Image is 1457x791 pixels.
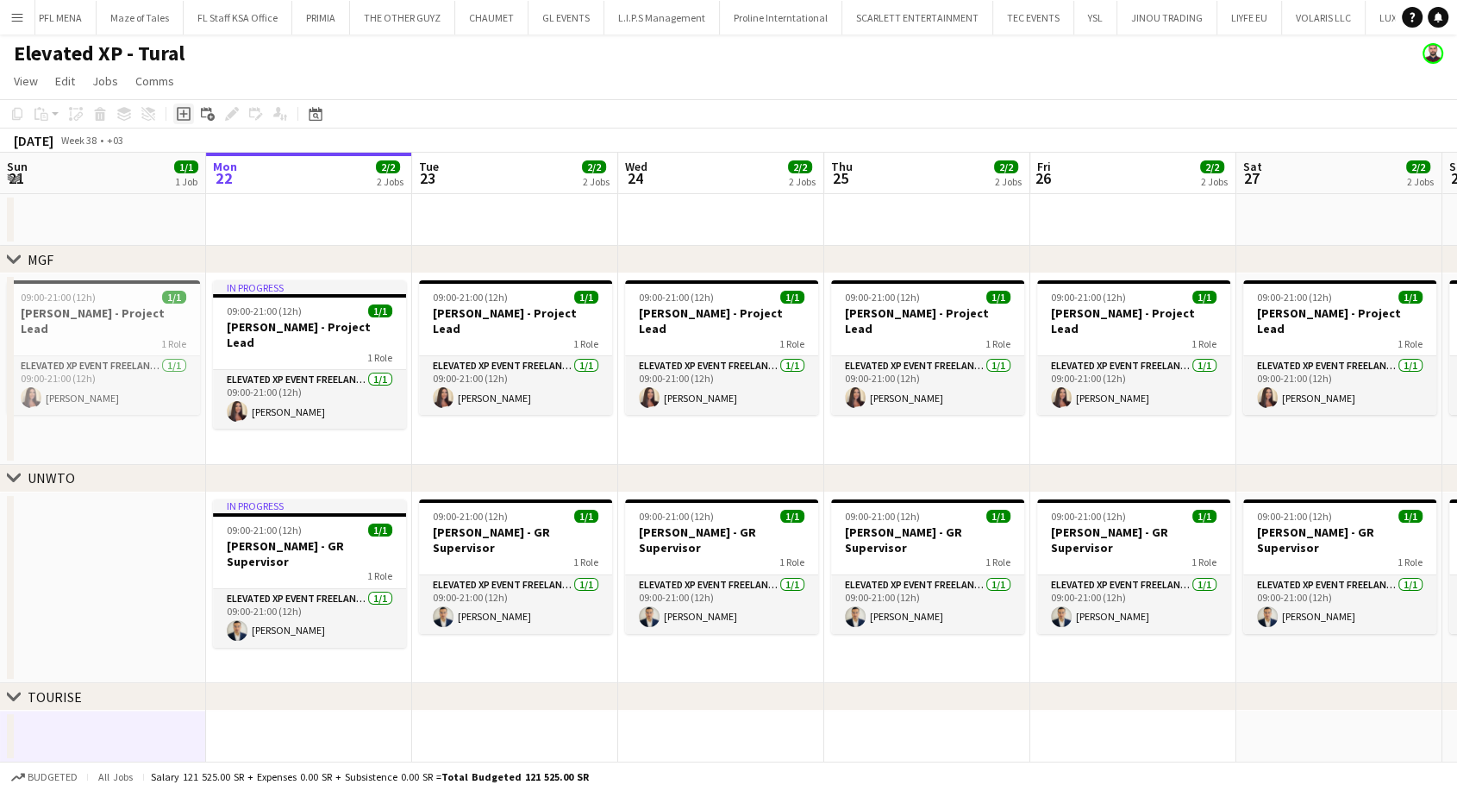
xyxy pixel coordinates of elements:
[455,1,528,35] button: CHAUMET
[831,575,1024,634] app-card-role: Elevated XP Event Freelancer1/109:00-21:00 (12h)[PERSON_NAME]
[574,510,598,523] span: 1/1
[720,1,842,35] button: Proline Interntational
[986,291,1010,304] span: 1/1
[135,73,174,89] span: Comms
[1243,499,1436,634] app-job-card: 09:00-21:00 (12h)1/1[PERSON_NAME] - GR Supervisor1 RoleElevated XP Event Freelancer1/109:00-21:00...
[25,1,97,35] button: PFL MENA
[7,159,28,174] span: Sun
[1074,1,1117,35] button: YSL
[433,510,508,523] span: 09:00-21:00 (12h)
[7,280,200,415] div: 09:00-21:00 (12h)1/1[PERSON_NAME] - Project Lead1 RoleElevated XP Event Freelancer1/109:00-21:00 ...
[419,524,612,556] h3: [PERSON_NAME] - GR Supervisor
[779,556,804,568] span: 1 Role
[1037,280,1230,415] div: 09:00-21:00 (12h)1/1[PERSON_NAME] - Project Lead1 RoleElevated XP Event Freelancer1/109:00-21:00 ...
[995,175,1022,188] div: 2 Jobs
[831,280,1024,415] app-job-card: 09:00-21:00 (12h)1/1[PERSON_NAME] - Project Lead1 RoleElevated XP Event Freelancer1/109:00-21:00 ...
[829,168,853,188] span: 25
[292,1,350,35] button: PRIMIA
[583,175,610,188] div: 2 Jobs
[1217,1,1282,35] button: LIYFE EU
[57,134,100,147] span: Week 38
[14,41,184,66] h1: Elevated XP - Tural
[1117,1,1217,35] button: JINOU TRADING
[213,499,406,513] div: In progress
[639,510,714,523] span: 09:00-21:00 (12h)
[441,770,589,783] span: Total Budgeted 121 525.00 SR
[210,168,237,188] span: 22
[227,524,302,537] span: 09:00-21:00 (12h)
[7,70,45,92] a: View
[994,160,1018,173] span: 2/2
[28,771,78,783] span: Budgeted
[213,589,406,648] app-card-role: Elevated XP Event Freelancer1/109:00-21:00 (12h)[PERSON_NAME]
[1243,159,1262,174] span: Sat
[789,175,816,188] div: 2 Jobs
[639,291,714,304] span: 09:00-21:00 (12h)
[95,770,136,783] span: All jobs
[161,337,186,350] span: 1 Role
[1201,175,1228,188] div: 2 Jobs
[419,280,612,415] div: 09:00-21:00 (12h)1/1[PERSON_NAME] - Project Lead1 RoleElevated XP Event Freelancer1/109:00-21:00 ...
[625,499,818,634] app-job-card: 09:00-21:00 (12h)1/1[PERSON_NAME] - GR Supervisor1 RoleElevated XP Event Freelancer1/109:00-21:00...
[1407,175,1434,188] div: 2 Jobs
[1051,510,1126,523] span: 09:00-21:00 (12h)
[1366,1,1447,35] button: LUXURY KSA
[367,569,392,582] span: 1 Role
[604,1,720,35] button: L.I.P.S Management
[7,356,200,415] app-card-role: Elevated XP Event Freelancer1/109:00-21:00 (12h)[PERSON_NAME]
[377,175,403,188] div: 2 Jobs
[14,132,53,149] div: [DATE]
[1423,43,1443,64] app-user-avatar: Ouassim Arzouk
[376,160,400,173] span: 2/2
[213,280,406,429] app-job-card: In progress09:00-21:00 (12h)1/1[PERSON_NAME] - Project Lead1 RoleElevated XP Event Freelancer1/10...
[780,291,804,304] span: 1/1
[1200,160,1224,173] span: 2/2
[985,556,1010,568] span: 1 Role
[28,251,53,268] div: MGF
[622,168,647,188] span: 24
[419,499,612,634] div: 09:00-21:00 (12h)1/1[PERSON_NAME] - GR Supervisor1 RoleElevated XP Event Freelancer1/109:00-21:00...
[367,351,392,364] span: 1 Role
[419,356,612,415] app-card-role: Elevated XP Event Freelancer1/109:00-21:00 (12h)[PERSON_NAME]
[1282,1,1366,35] button: VOLARIS LLC
[213,159,237,174] span: Mon
[1243,305,1436,336] h3: [PERSON_NAME] - Project Lead
[419,575,612,634] app-card-role: Elevated XP Event Freelancer1/109:00-21:00 (12h)[PERSON_NAME]
[97,1,184,35] button: Maze of Tales
[213,499,406,648] div: In progress09:00-21:00 (12h)1/1[PERSON_NAME] - GR Supervisor1 RoleElevated XP Event Freelancer1/1...
[788,160,812,173] span: 2/2
[1241,168,1262,188] span: 27
[1257,291,1332,304] span: 09:00-21:00 (12h)
[368,304,392,317] span: 1/1
[368,524,392,537] span: 1/1
[985,337,1010,350] span: 1 Role
[993,1,1074,35] button: TEC EVENTS
[184,1,292,35] button: FL Staff KSA Office
[14,73,38,89] span: View
[625,280,818,415] app-job-card: 09:00-21:00 (12h)1/1[PERSON_NAME] - Project Lead1 RoleElevated XP Event Freelancer1/109:00-21:00 ...
[48,70,82,92] a: Edit
[1398,291,1423,304] span: 1/1
[1192,510,1216,523] span: 1/1
[831,499,1024,634] div: 09:00-21:00 (12h)1/1[PERSON_NAME] - GR Supervisor1 RoleElevated XP Event Freelancer1/109:00-21:00...
[1243,356,1436,415] app-card-role: Elevated XP Event Freelancer1/109:00-21:00 (12h)[PERSON_NAME]
[419,305,612,336] h3: [PERSON_NAME] - Project Lead
[528,1,604,35] button: GL EVENTS
[1037,499,1230,634] div: 09:00-21:00 (12h)1/1[PERSON_NAME] - GR Supervisor1 RoleElevated XP Event Freelancer1/109:00-21:00...
[1191,556,1216,568] span: 1 Role
[1406,160,1430,173] span: 2/2
[9,768,80,787] button: Budgeted
[1243,280,1436,415] app-job-card: 09:00-21:00 (12h)1/1[PERSON_NAME] - Project Lead1 RoleElevated XP Event Freelancer1/109:00-21:00 ...
[574,291,598,304] span: 1/1
[831,159,853,174] span: Thu
[1243,575,1436,634] app-card-role: Elevated XP Event Freelancer1/109:00-21:00 (12h)[PERSON_NAME]
[625,524,818,556] h3: [PERSON_NAME] - GR Supervisor
[1037,159,1051,174] span: Fri
[780,510,804,523] span: 1/1
[1037,305,1230,336] h3: [PERSON_NAME] - Project Lead
[28,688,82,706] div: TOURISE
